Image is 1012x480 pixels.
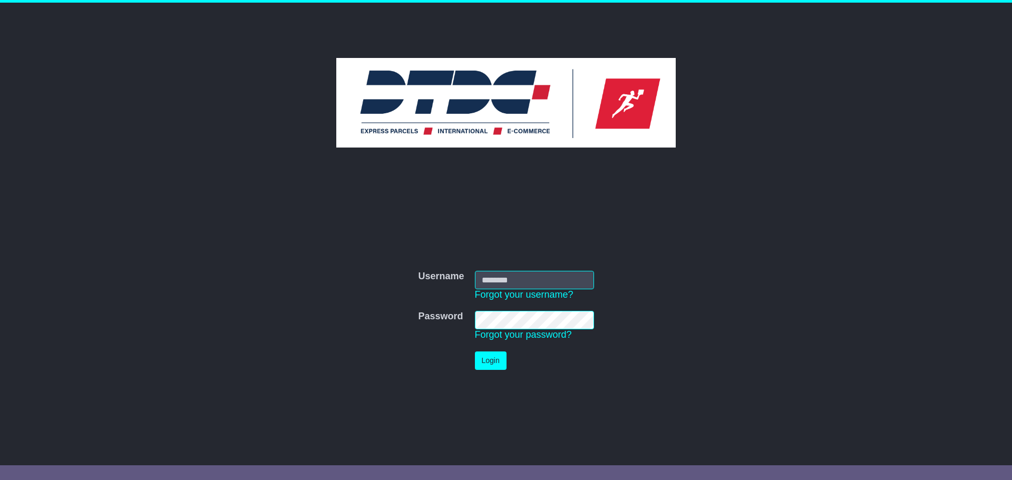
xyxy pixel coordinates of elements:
[336,58,676,148] img: DTDC Australia
[418,311,463,322] label: Password
[475,329,572,340] a: Forgot your password?
[475,289,573,300] a: Forgot your username?
[475,351,507,370] button: Login
[418,271,464,282] label: Username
